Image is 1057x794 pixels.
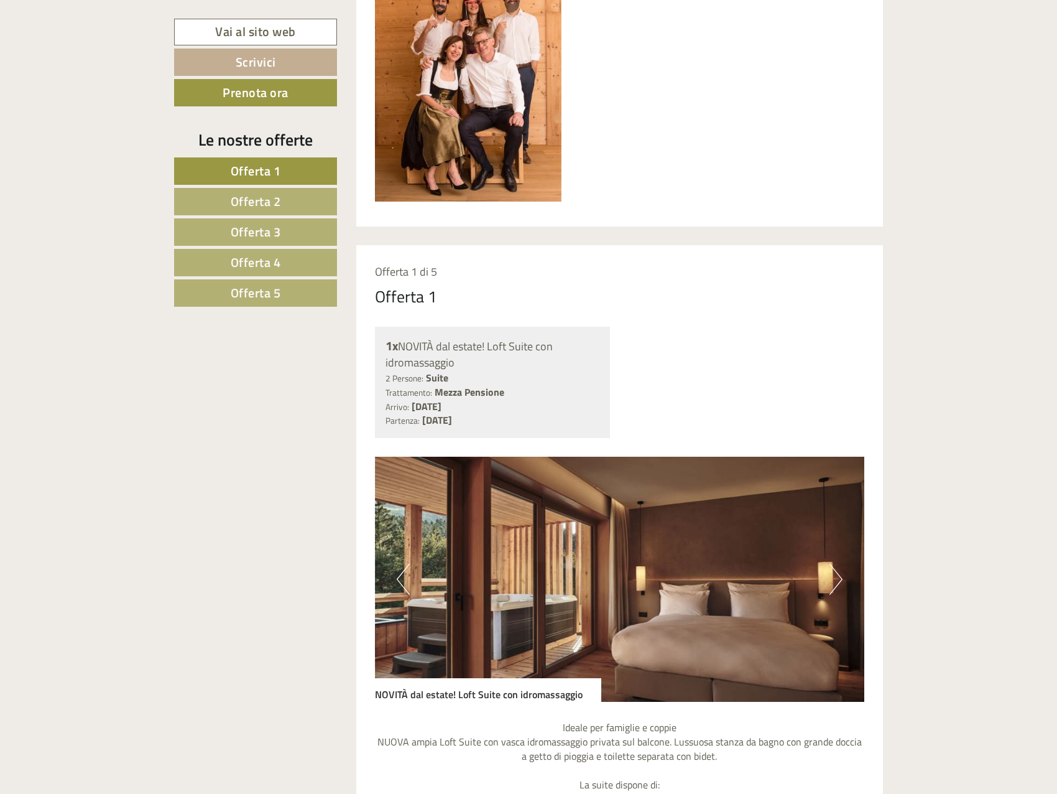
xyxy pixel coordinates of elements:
a: Prenota ora [174,79,337,106]
b: Mezza Pensione [435,385,504,399]
b: 1x [385,336,398,355]
div: NOVITÀ dal estate! Loft Suite con idromassaggio [375,678,601,702]
a: Scrivici [174,49,337,76]
b: Suite [426,370,448,385]
div: NOVITÀ dal estate! Loft Suite con idromassaggio [385,337,600,371]
span: Offerta 1 [231,161,281,180]
b: [DATE] [422,413,452,427]
img: image [375,457,865,702]
small: 2 Persone: [385,372,423,385]
span: Offerta 4 [231,253,281,272]
div: Le nostre offerte [174,128,337,151]
span: Offerta 5 [231,283,281,302]
small: Partenza: [385,414,420,427]
span: Offerta 3 [231,222,281,241]
small: Trattamento: [385,386,432,399]
button: Next [829,564,842,595]
div: Offerta 1 [375,285,437,308]
a: Vai al sito web [174,19,337,45]
span: Offerta 1 di 5 [375,263,437,280]
span: Offerta 2 [231,192,281,211]
small: Arrivo: [385,401,409,413]
b: [DATE] [412,399,441,414]
button: Previous [397,564,410,595]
